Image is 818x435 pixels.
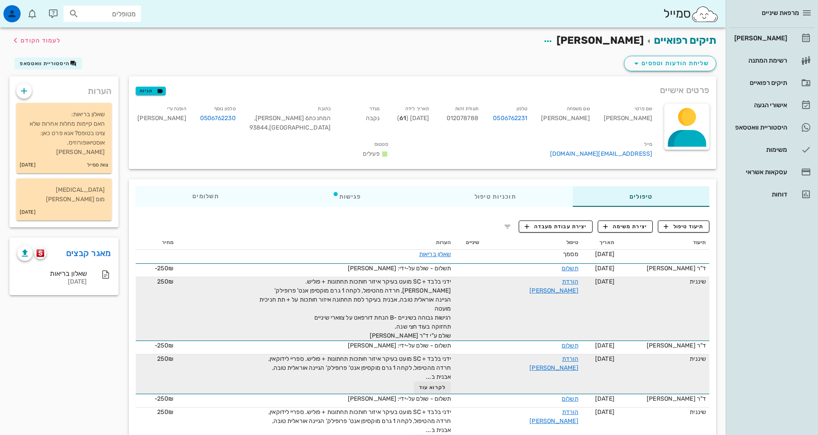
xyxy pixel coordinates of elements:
span: , [268,124,269,131]
small: מגדר [369,106,380,112]
button: לקרוא עוד [414,381,451,393]
div: טיפולים [573,186,709,207]
span: 93844 [249,124,268,131]
img: SmileCloud logo [691,6,719,23]
span: [DATE] [595,342,614,349]
small: [DATE] [20,208,36,217]
button: יצירת משימה [598,221,653,233]
a: 0506762231 [493,114,527,123]
div: דוחות [733,191,787,198]
div: תוכניות טיפול [418,186,573,207]
span: [DATE] [595,395,614,402]
span: תגיות [140,87,162,95]
span: שליחת הודעות וטפסים [631,58,709,69]
button: יצירת עבודת מעבדה [519,221,592,233]
th: הערות [177,236,455,250]
span: [DATE] [595,408,614,416]
small: מייל [644,142,652,147]
small: תאריך לידה [405,106,429,112]
div: שיננית [621,408,706,417]
small: הופנה ע״י [167,106,186,112]
span: ידני בלבד + SC מועט בעיקר איזור חותכות תחתונות + פוליש. ספריי לידוקאין, חרדה מהטיפול, לקחה 1 גרם ... [268,408,451,434]
a: מאגר קבצים [66,246,111,260]
span: תיעוד טיפול [664,223,704,230]
span: [PERSON_NAME] [556,34,644,46]
a: תשלום [562,265,578,272]
small: כתובת [318,106,331,112]
a: תשלום [562,342,578,349]
div: הערות [9,76,119,101]
span: תשלומים [192,193,219,199]
span: 250₪ [157,408,173,416]
p: שאלון בריאות: האם קיימות מחלות אחרות שלא צוינו בטופס? אנא פרט כאן: אוסטיאופורוזיס. [PERSON_NAME] [23,110,105,157]
button: תגיות [136,87,166,95]
div: משימות [733,146,787,153]
span: ידני בלבד + SC מועט בעיקר איזור חותכות תחתונות + פוליש. ספריי לידוקאין, חרדה מהטיפול, לקחה 1 גרם ... [268,355,451,381]
span: [DATE] [595,251,614,258]
a: היסטוריית וואטסאפ [729,117,815,138]
div: פגישות [276,186,418,207]
span: [GEOGRAPHIC_DATA] [268,124,331,131]
span: , [254,115,255,122]
span: [DATE] [595,278,614,285]
button: לעמוד הקודם [10,33,61,48]
span: 250₪ [157,355,173,362]
span: ‎-250₪ [155,395,173,402]
span: 250₪ [157,278,173,285]
div: ד"ר [PERSON_NAME] [621,264,706,273]
th: תאריך [582,236,618,250]
a: [PERSON_NAME] [729,28,815,48]
span: פעילים [363,150,380,157]
span: [DATE] ( ) [397,115,429,122]
a: משימות [729,139,815,160]
a: הורדת [PERSON_NAME] [529,278,578,294]
div: ד"ר [PERSON_NAME] [621,394,706,403]
button: תיעוד טיפול [658,221,709,233]
small: טלפון [517,106,528,112]
span: יצירת עבודת מעבדה [525,223,587,230]
span: [DATE] [595,355,614,362]
a: תשלום [562,395,578,402]
span: ידני בלבד + SC מועט בעיקר איזור חותכות תחתונות + פוליש.[PERSON_NAME], חרדה מהטיפול, לקחה 1 גרם מו... [259,278,451,339]
div: סמייל [663,5,719,23]
span: לעמוד הקודם [21,37,61,44]
small: תעודת זהות [455,106,478,112]
p: [MEDICAL_DATA] מום [PERSON_NAME] [23,185,105,204]
span: ‎-250₪ [155,342,173,349]
span: תג [25,7,30,12]
div: עסקאות אשראי [733,169,787,175]
small: סטטוס [374,142,388,147]
th: שיניים [454,236,483,250]
div: [DATE] [17,278,87,286]
span: לקרוא עוד [419,384,446,390]
small: שם משפחה [567,106,590,112]
small: טלפון נוסף [214,106,236,112]
div: שאלון בריאות [17,269,87,278]
a: עסקאות אשראי [729,162,815,182]
span: פרטים אישיים [660,83,709,97]
div: שיננית [621,354,706,363]
span: המחנכת6 [PERSON_NAME] [254,115,331,122]
a: תיקים רפואיים [729,72,815,93]
img: scanora logo [36,249,45,257]
strong: 61 [399,115,406,122]
span: 012078788 [447,115,478,122]
a: דוחות [729,184,815,205]
th: מחיר [136,236,176,250]
a: אישורי הגעה [729,95,815,115]
div: נקבה [338,102,387,138]
a: רשימת המתנה [729,50,815,71]
div: אישורי הגעה [733,102,787,109]
div: ד"ר [PERSON_NAME] [621,341,706,350]
span: ‎-250₪ [155,265,173,272]
span: תשלום - שולם על-ידי: [PERSON_NAME] [348,342,451,349]
div: שיננית [621,277,706,286]
button: שליחת הודעות וטפסים [624,56,716,71]
div: [PERSON_NAME] [131,102,193,138]
div: [PERSON_NAME] [597,102,659,138]
div: [PERSON_NAME] [733,35,787,42]
span: היסטוריית וואטסאפ [20,60,70,66]
small: שם פרטי [635,106,652,112]
a: הורדת [PERSON_NAME] [529,355,578,372]
th: טיפול [483,236,581,250]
